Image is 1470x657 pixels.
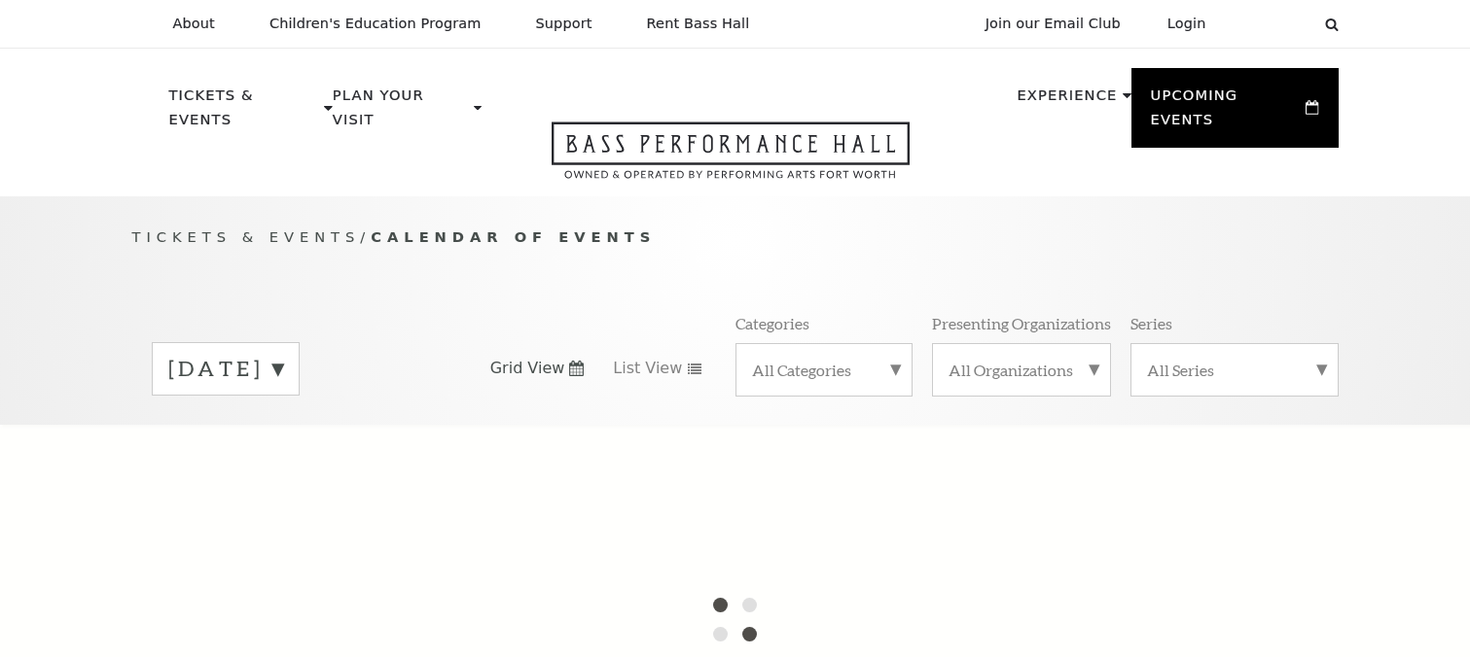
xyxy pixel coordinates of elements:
p: Rent Bass Hall [647,16,750,32]
p: Categories [735,313,809,333]
p: Series [1130,313,1172,333]
p: About [173,16,215,32]
span: Grid View [490,358,565,379]
span: Tickets & Events [132,228,361,245]
p: Support [536,16,592,32]
label: All Organizations [949,360,1094,380]
p: Experience [1017,84,1117,119]
label: All Categories [752,360,896,380]
p: Plan Your Visit [333,84,469,143]
p: Upcoming Events [1151,84,1302,143]
p: Presenting Organizations [932,313,1111,333]
select: Select: [1237,15,1307,33]
label: All Series [1147,360,1322,380]
span: List View [613,358,682,379]
p: / [132,225,1339,250]
label: [DATE] [168,354,283,384]
p: Children's Education Program [269,16,482,32]
span: Calendar of Events [371,228,656,245]
p: Tickets & Events [169,84,320,143]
